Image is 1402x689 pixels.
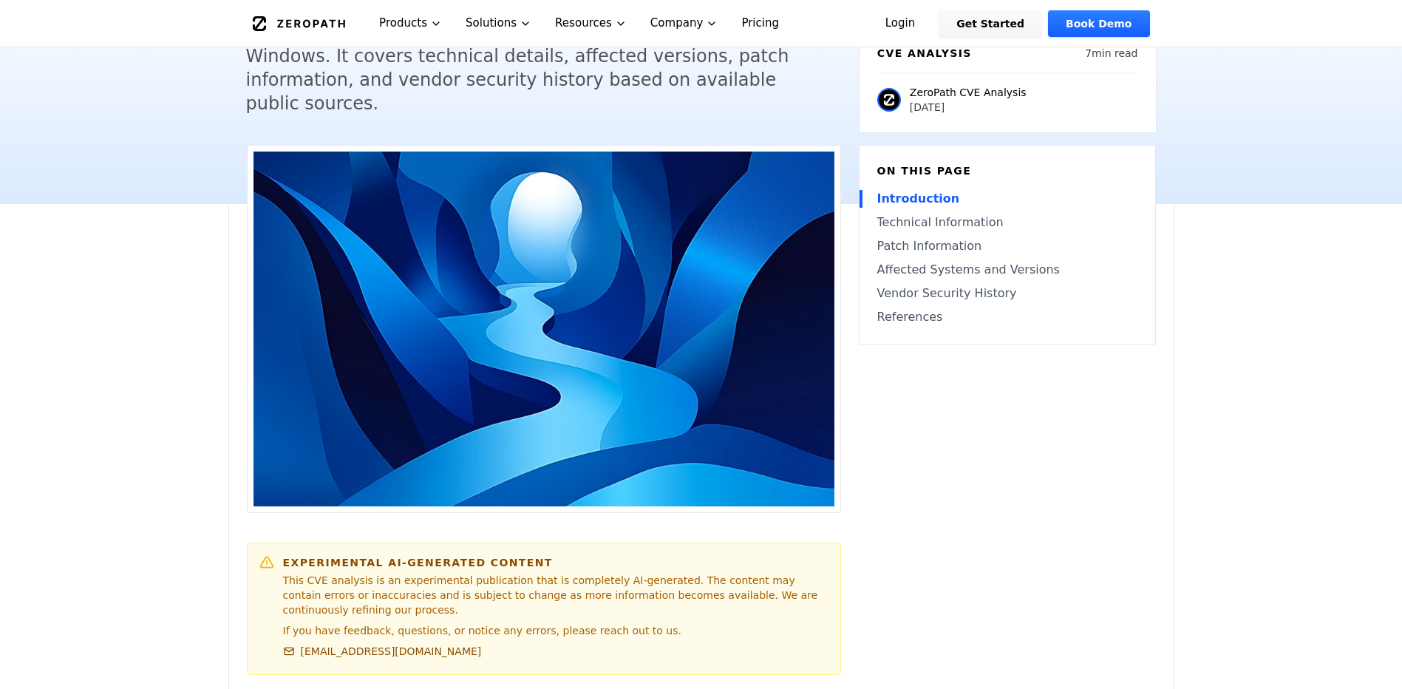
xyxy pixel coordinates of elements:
[1048,10,1149,37] a: Book Demo
[877,88,901,112] img: ZeroPath CVE Analysis
[877,285,1137,302] a: Vendor Security History
[877,308,1137,326] a: References
[877,190,1137,208] a: Introduction
[877,237,1137,255] a: Patch Information
[283,623,828,638] p: If you have feedback, questions, or notice any errors, please reach out to us.
[283,555,828,570] h6: Experimental AI-Generated Content
[939,10,1042,37] a: Get Started
[877,163,1137,178] h6: On this page
[253,152,834,506] img: Zoom Windows Client CVE-2025-49457: Brief Summary of Untrusted Search Path Vulnerability and Patc...
[1085,46,1137,61] p: 7 min read
[910,85,1027,100] p: ZeroPath CVE Analysis
[877,214,1137,231] a: Technical Information
[877,261,1137,279] a: Affected Systems and Versions
[283,573,828,617] p: This CVE analysis is an experimental publication that is completely AI-generated. The content may...
[877,46,972,61] h6: CVE Analysis
[868,10,933,37] a: Login
[283,644,482,659] a: [EMAIL_ADDRESS][DOMAIN_NAME]
[910,100,1027,115] p: [DATE]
